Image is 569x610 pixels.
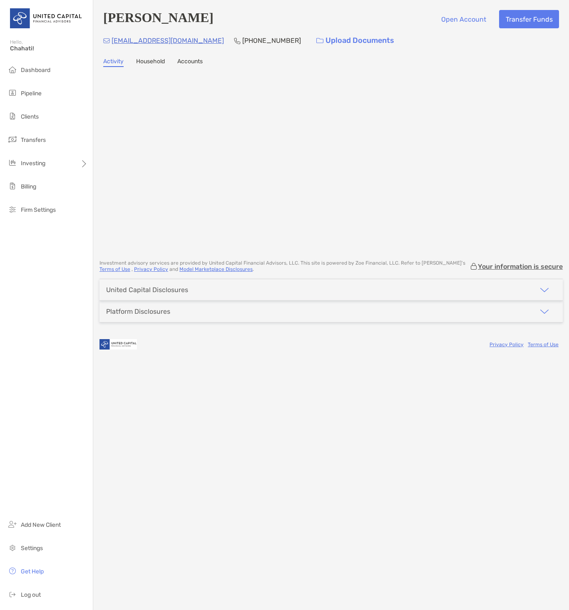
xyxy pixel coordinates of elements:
img: company logo [99,335,137,354]
img: add_new_client icon [7,519,17,529]
span: Clients [21,113,39,120]
img: dashboard icon [7,64,17,74]
img: get-help icon [7,566,17,576]
button: Open Account [435,10,492,28]
img: icon arrow [539,307,549,317]
img: pipeline icon [7,88,17,98]
span: Firm Settings [21,206,56,213]
span: Transfers [21,136,46,144]
a: Terms of Use [99,266,130,272]
a: Privacy Policy [134,266,168,272]
img: settings icon [7,543,17,553]
p: Your information is secure [478,263,563,270]
img: icon arrow [539,285,549,295]
a: Household [136,58,165,67]
div: Platform Disclosures [106,307,170,315]
a: Accounts [177,58,203,67]
img: investing icon [7,158,17,168]
span: Chahati! [10,45,88,52]
img: firm-settings icon [7,204,17,214]
a: Upload Documents [311,32,400,50]
img: clients icon [7,111,17,121]
span: Pipeline [21,90,42,97]
img: Phone Icon [234,37,241,44]
img: transfers icon [7,134,17,144]
span: Dashboard [21,67,50,74]
a: Activity [103,58,124,67]
img: logout icon [7,589,17,599]
span: Billing [21,183,36,190]
h4: [PERSON_NAME] [103,10,214,28]
button: Transfer Funds [499,10,559,28]
span: Investing [21,160,45,167]
img: United Capital Logo [10,3,83,33]
p: Investment advisory services are provided by United Capital Financial Advisors, LLC . This site i... [99,260,470,273]
a: Privacy Policy [489,342,524,347]
img: button icon [316,38,323,44]
p: [EMAIL_ADDRESS][DOMAIN_NAME] [112,35,224,46]
div: United Capital Disclosures [106,286,188,294]
img: billing icon [7,181,17,191]
span: Settings [21,545,43,552]
a: Model Marketplace Disclosures [179,266,253,272]
p: [PHONE_NUMBER] [242,35,301,46]
span: Add New Client [21,521,61,528]
span: Log out [21,591,41,598]
img: Email Icon [103,38,110,43]
span: Get Help [21,568,44,575]
a: Terms of Use [528,342,559,347]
